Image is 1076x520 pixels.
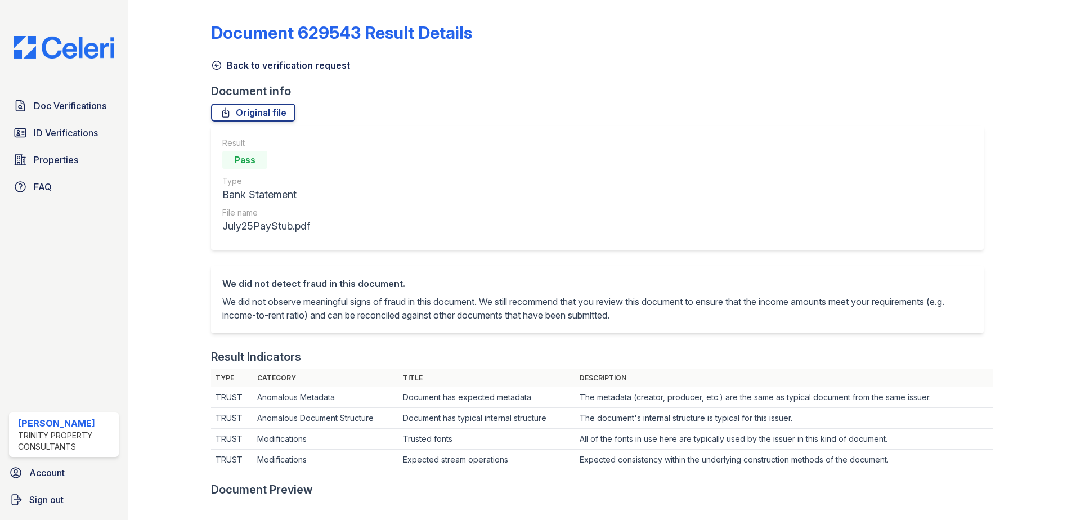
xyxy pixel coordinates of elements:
[5,461,123,484] a: Account
[575,408,993,429] td: The document's internal structure is typical for this issuer.
[211,429,253,450] td: TRUST
[222,137,310,149] div: Result
[253,387,398,408] td: Anomalous Metadata
[5,488,123,511] a: Sign out
[211,349,301,365] div: Result Indicators
[18,430,114,452] div: Trinity Property Consultants
[253,369,398,387] th: Category
[211,450,253,470] td: TRUST
[211,387,253,408] td: TRUST
[253,429,398,450] td: Modifications
[398,369,575,387] th: Title
[34,153,78,167] span: Properties
[222,187,310,203] div: Bank Statement
[9,176,119,198] a: FAQ
[253,408,398,429] td: Anomalous Document Structure
[211,482,313,497] div: Document Preview
[575,369,993,387] th: Description
[398,450,575,470] td: Expected stream operations
[9,122,119,144] a: ID Verifications
[222,151,267,169] div: Pass
[398,387,575,408] td: Document has expected metadata
[34,180,52,194] span: FAQ
[9,149,119,171] a: Properties
[18,416,114,430] div: [PERSON_NAME]
[211,23,472,43] a: Document 629543 Result Details
[398,429,575,450] td: Trusted fonts
[575,450,993,470] td: Expected consistency within the underlying construction methods of the document.
[9,95,119,117] a: Doc Verifications
[34,126,98,140] span: ID Verifications
[211,104,295,122] a: Original file
[211,59,350,72] a: Back to verification request
[398,408,575,429] td: Document has typical internal structure
[29,493,64,506] span: Sign out
[211,83,993,99] div: Document info
[222,295,972,322] p: We did not observe meaningful signs of fraud in this document. We still recommend that you review...
[575,387,993,408] td: The metadata (creator, producer, etc.) are the same as typical document from the same issuer.
[222,218,310,234] div: July25PayStub.pdf
[5,36,123,59] img: CE_Logo_Blue-a8612792a0a2168367f1c8372b55b34899dd931a85d93a1a3d3e32e68fde9ad4.png
[222,207,310,218] div: File name
[253,450,398,470] td: Modifications
[211,369,253,387] th: Type
[211,408,253,429] td: TRUST
[29,466,65,479] span: Account
[222,176,310,187] div: Type
[575,429,993,450] td: All of the fonts in use here are typically used by the issuer in this kind of document.
[34,99,106,113] span: Doc Verifications
[222,277,972,290] div: We did not detect fraud in this document.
